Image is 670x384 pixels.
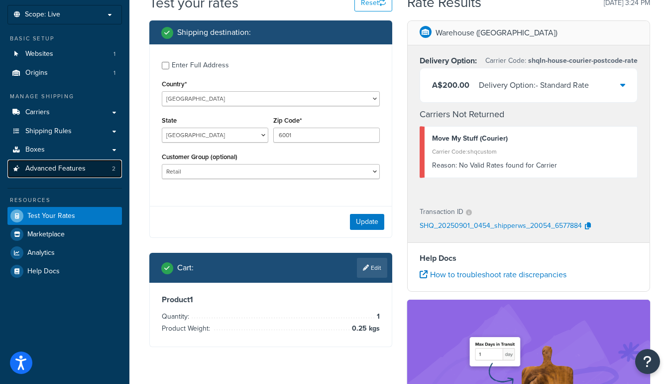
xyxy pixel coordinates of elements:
a: Origins1 [7,64,122,82]
span: Analytics [27,249,55,257]
a: Shipping Rules [7,122,122,141]
span: Product Weight: [162,323,213,334]
a: How to troubleshoot rate discrepancies [420,269,566,280]
div: No Valid Rates found for Carrier [432,159,630,173]
span: Scope: Live [25,10,60,19]
li: Websites [7,45,122,63]
label: State [162,117,177,124]
span: 1 [374,311,380,323]
div: Carrier Code: shqcustom [432,145,630,159]
a: Boxes [7,141,122,159]
span: Origins [25,69,48,77]
a: Carriers [7,103,122,122]
span: 1 [113,69,115,77]
label: Country* [162,80,187,88]
div: Basic Setup [7,34,122,43]
span: Shipping Rules [25,127,72,136]
h4: Carriers Not Returned [420,108,638,121]
span: Help Docs [27,267,60,276]
div: Delivery Option: - Standard Rate [479,78,589,92]
span: 1 [113,50,115,58]
h3: Delivery Option: [420,56,477,66]
h3: Product 1 [162,295,380,305]
button: Open Resource Center [635,349,660,374]
span: Carriers [25,108,50,117]
a: Websites1 [7,45,122,63]
span: Test Your Rates [27,212,75,220]
span: Marketplace [27,230,65,239]
div: Manage Shipping [7,92,122,101]
span: 2 [112,165,115,173]
a: Marketplace [7,225,122,243]
span: Quantity: [162,311,192,322]
h4: Help Docs [420,252,638,264]
p: SHQ_20250901_0454_shipperws_20054_6577884 [420,219,582,234]
div: Move My Stuff (Courier) [432,132,630,146]
a: Test Your Rates [7,207,122,225]
span: Advanced Features [25,165,86,173]
span: Websites [25,50,53,58]
a: Help Docs [7,262,122,280]
label: Zip Code* [273,117,302,124]
li: Advanced Features [7,160,122,178]
span: shqIn-house-courier-postcode-rate [526,55,638,66]
input: Enter Full Address [162,62,169,69]
label: Customer Group (optional) [162,153,237,161]
li: Origins [7,64,122,82]
h2: Cart : [177,263,194,272]
span: A$200.00 [432,79,469,91]
button: Update [350,214,384,230]
h2: Shipping destination : [177,28,251,37]
div: Enter Full Address [172,58,229,72]
div: Resources [7,196,122,204]
span: Boxes [25,146,45,154]
p: Warehouse ([GEOGRAPHIC_DATA]) [436,26,558,40]
span: Reason: [432,160,457,171]
a: Advanced Features2 [7,160,122,178]
p: Transaction ID [420,205,463,219]
span: 0.25 kgs [349,323,380,335]
a: Analytics [7,244,122,262]
a: Edit [357,258,387,278]
p: Carrier Code: [485,54,638,68]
